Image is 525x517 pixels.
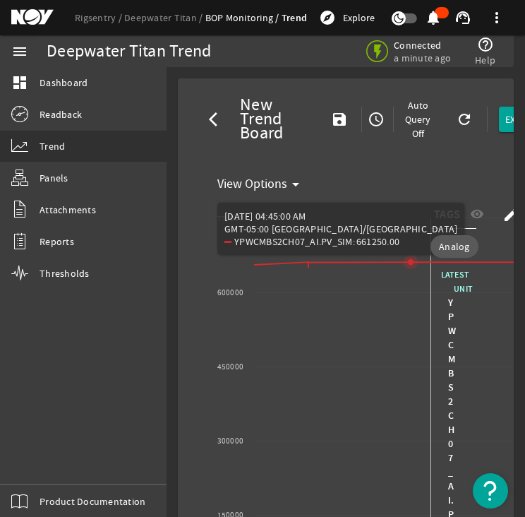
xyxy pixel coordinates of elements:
[394,52,454,64] span: a minute ago
[217,287,244,298] text: 600000
[319,9,336,26] mat-icon: explore
[217,436,244,446] text: 300000
[217,362,244,372] text: 450000
[343,11,375,25] span: Explore
[477,36,494,53] mat-icon: help_outline
[405,98,430,141] span: Auto Query Off
[40,76,87,90] span: Dashboard
[40,494,145,509] span: Product Documentation
[394,107,442,132] button: Auto Query Off
[47,44,211,59] div: Deepwater Titan Trend
[287,176,304,193] mat-icon: arrow_drop_down
[11,43,28,60] mat-icon: menu
[209,111,226,128] mat-icon: arrow_back_ios
[40,107,82,121] span: Readback
[212,172,313,197] button: View Options
[454,9,471,26] mat-icon: support_agent
[217,177,287,191] span: View Options
[317,107,362,132] button: Save Changes
[475,53,495,67] span: Help
[394,39,454,52] span: Connected
[40,139,65,153] span: Trend
[40,203,96,217] span: Attachments
[234,98,283,141] span: New Trend Board
[456,111,467,128] mat-icon: refresh
[217,213,244,224] text: 750000
[40,171,68,185] span: Panels
[502,206,519,223] mat-icon: create
[473,473,508,509] button: Open Resource Center
[368,111,385,128] mat-icon: access_time
[205,11,282,24] a: BOP Monitoring
[480,1,514,35] button: more_vert
[124,11,205,24] a: Deepwater Titan
[40,234,74,249] span: Reports
[75,11,124,24] a: Rigsentry
[282,11,307,25] a: Trend
[331,111,342,128] mat-icon: save
[425,9,442,26] mat-icon: notifications
[11,74,28,91] mat-icon: dashboard
[40,266,90,280] span: Thresholds
[313,6,380,29] button: Explore
[439,239,470,254] span: Analog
